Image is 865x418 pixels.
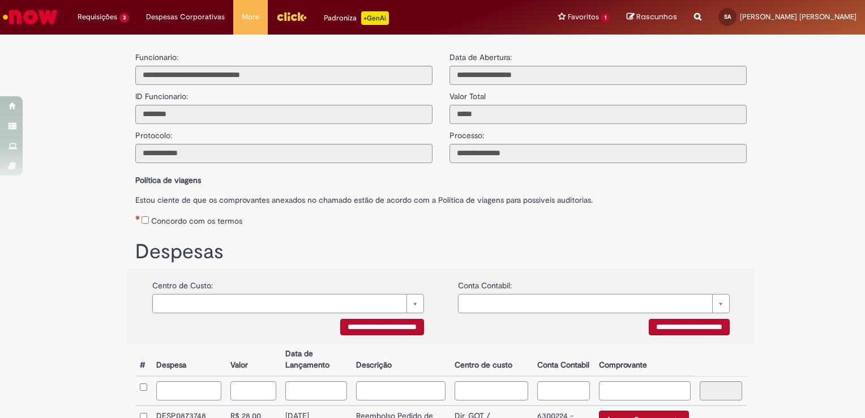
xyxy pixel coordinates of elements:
[135,124,172,141] label: Protocolo:
[1,6,59,28] img: ServiceNow
[568,11,599,23] span: Favoritos
[226,344,280,376] th: Valor
[135,189,747,206] label: Estou ciente de que os comprovantes anexados no chamado estão de acordo com a Politica de viagens...
[740,12,857,22] span: [PERSON_NAME] [PERSON_NAME]
[324,11,389,25] div: Padroniza
[135,241,747,263] h1: Despesas
[152,294,424,313] a: Limpar campo {0}
[449,52,512,63] label: Data de Abertura:
[636,11,677,22] span: Rascunhos
[601,13,610,23] span: 1
[119,13,129,23] span: 3
[594,344,695,376] th: Comprovante
[135,85,188,102] label: ID Funcionario:
[135,52,178,63] label: Funcionario:
[135,344,152,376] th: #
[458,294,730,313] a: Limpar campo {0}
[242,11,259,23] span: More
[458,274,512,291] label: Conta Contabil:
[152,274,213,291] label: Centro de Custo:
[449,124,484,141] label: Processo:
[627,12,677,23] a: Rascunhos
[152,344,226,376] th: Despesa
[281,344,352,376] th: Data de Lançamento
[135,175,201,185] b: Política de viagens
[146,11,225,23] span: Despesas Corporativas
[724,13,731,20] span: SA
[450,344,533,376] th: Centro de custo
[276,8,307,25] img: click_logo_yellow_360x200.png
[78,11,117,23] span: Requisições
[352,344,450,376] th: Descrição
[151,215,242,227] label: Concordo com os termos
[361,11,389,25] p: +GenAi
[533,344,594,376] th: Conta Contabil
[449,85,486,102] label: Valor Total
